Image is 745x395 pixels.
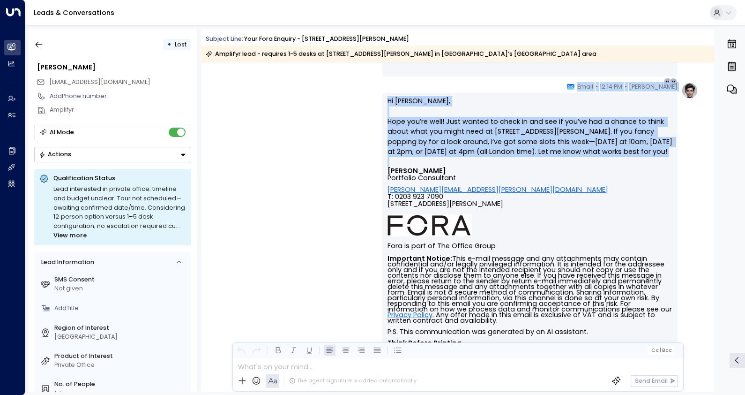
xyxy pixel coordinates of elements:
[167,37,171,52] div: •
[387,254,672,353] font: This e-mail message and any attachments may contain confidential and/or legally privileged inform...
[387,200,503,214] span: [STREET_ADDRESS][PERSON_NAME]
[54,284,188,293] div: Not given
[387,167,672,352] div: Signature
[39,151,71,158] div: Actions
[54,324,188,333] label: Region of Interest
[629,82,678,91] span: [PERSON_NAME]
[50,92,191,101] div: AddPhone number
[38,258,94,267] div: Lead Information
[34,147,191,162] div: Button group with a nested menu
[289,377,417,385] div: The agent signature is added automatically
[387,193,443,200] span: T: 0203 923 7090
[681,82,698,99] img: profile-logo.png
[206,49,596,59] div: Amplifyr lead - requires 1-5 desks at [STREET_ADDRESS][PERSON_NAME] in [GEOGRAPHIC_DATA]’s [GEOGR...
[37,62,191,73] div: [PERSON_NAME]
[387,241,496,251] font: Fora is part of The Office Group
[596,82,598,91] span: •
[53,231,87,240] span: View more
[387,312,432,318] a: Privacy Policy
[387,96,672,167] p: Hi [PERSON_NAME], Hope you’re well! Just wanted to check in and see if you’ve had a chance to thi...
[34,147,191,162] button: Actions
[387,175,456,182] span: Portfolio Consultant
[54,352,188,361] label: Product of Interest
[54,275,188,284] label: SMS Consent
[387,254,452,263] strong: Important Notice:
[50,106,191,114] div: Amplifyr
[49,78,150,86] span: [EMAIL_ADDRESS][DOMAIN_NAME]
[387,166,446,175] font: [PERSON_NAME]
[206,35,243,43] span: Subject Line:
[49,78,150,87] span: nicolab+4@theofficegroup.com
[660,348,661,353] span: |
[251,345,263,357] button: Redo
[50,128,74,137] div: AI Mode
[54,333,188,342] div: [GEOGRAPHIC_DATA]
[600,82,622,91] span: 12:14 PM
[54,361,188,370] div: Private Office
[54,380,188,389] label: No. of People
[34,8,114,17] a: Leads & Conversations
[651,348,672,353] span: Cc Bcc
[387,186,608,193] a: [PERSON_NAME][EMAIL_ADDRESS][PERSON_NAME][DOMAIN_NAME]
[387,338,462,348] strong: Think Before Printing
[577,82,593,91] span: Email
[175,40,186,48] span: Lost
[648,346,675,354] button: Cc|Bcc
[235,345,247,357] button: Undo
[54,304,188,313] div: AddTitle
[53,184,186,240] div: Lead interested in private office; timeline and budget unclear. Tour not scheduled—awaiting confi...
[625,82,627,91] span: •
[387,214,472,236] img: AIorK4ysLkpAD1VLoJghiceWoVRmgk1XU2vrdoLkeDLGAFfv_vh6vnfJOA1ilUWLDOVq3gZTs86hLsHm3vG-
[244,35,409,44] div: Your Fora Enquiry - [STREET_ADDRESS][PERSON_NAME]
[53,174,186,182] p: Qualification Status
[663,78,672,86] div: H
[669,78,678,86] div: N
